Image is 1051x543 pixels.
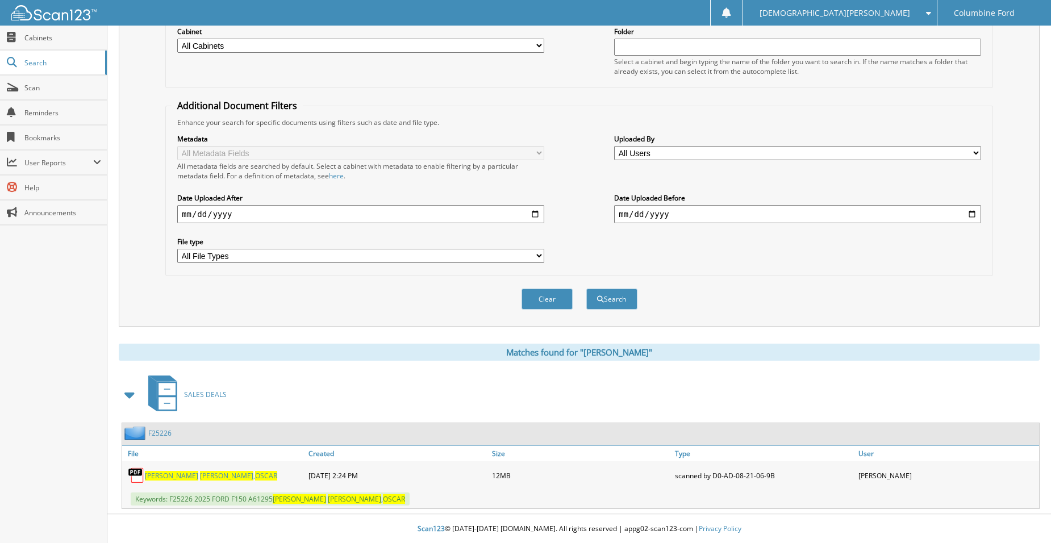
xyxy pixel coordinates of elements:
[172,99,303,112] legend: Additional Document Filters
[614,134,981,144] label: Uploaded By
[177,134,544,144] label: Metadata
[522,289,573,310] button: Clear
[699,524,741,533] a: Privacy Policy
[329,171,344,181] a: here
[383,494,405,504] span: OSCAR
[24,183,101,193] span: Help
[145,471,277,481] a: [PERSON_NAME] [PERSON_NAME],OSCAR
[418,524,445,533] span: Scan123
[994,488,1051,543] iframe: Chat Widget
[184,390,227,399] span: SALES DEALS
[177,205,544,223] input: start
[119,344,1040,361] div: Matches found for "[PERSON_NAME]"
[306,446,489,461] a: Created
[122,446,306,461] a: File
[255,471,277,481] span: OSCAR
[760,10,910,16] span: [DEMOGRAPHIC_DATA][PERSON_NAME]
[614,57,981,76] div: Select a cabinet and begin typing the name of the folder you want to search in. If the name match...
[586,289,637,310] button: Search
[200,471,253,481] span: [PERSON_NAME]
[24,33,101,43] span: Cabinets
[131,492,410,506] span: Keywords: F25226 2025 FORD F150 A61295 ,
[177,27,544,36] label: Cabinet
[24,133,101,143] span: Bookmarks
[172,118,987,127] div: Enhance your search for specific documents using filters such as date and file type.
[24,108,101,118] span: Reminders
[856,446,1039,461] a: User
[856,464,1039,487] div: [PERSON_NAME]
[306,464,489,487] div: [DATE] 2:24 PM
[177,193,544,203] label: Date Uploaded After
[107,515,1051,543] div: © [DATE]-[DATE] [DOMAIN_NAME]. All rights reserved | appg02-scan123-com |
[24,83,101,93] span: Scan
[328,494,381,504] span: [PERSON_NAME]
[614,27,981,36] label: Folder
[672,446,856,461] a: Type
[614,193,981,203] label: Date Uploaded Before
[954,10,1015,16] span: Columbine Ford
[672,464,856,487] div: scanned by D0-AD-08-21-06-9B
[273,494,326,504] span: [PERSON_NAME]
[24,208,101,218] span: Announcements
[489,446,673,461] a: Size
[124,426,148,440] img: folder2.png
[141,372,227,417] a: SALES DEALS
[145,471,198,481] span: [PERSON_NAME]
[24,58,99,68] span: Search
[614,205,981,223] input: end
[128,467,145,484] img: PDF.png
[489,464,673,487] div: 12MB
[177,161,544,181] div: All metadata fields are searched by default. Select a cabinet with metadata to enable filtering b...
[177,237,544,247] label: File type
[24,158,93,168] span: User Reports
[148,428,172,438] a: F25226
[11,5,97,20] img: scan123-logo-white.svg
